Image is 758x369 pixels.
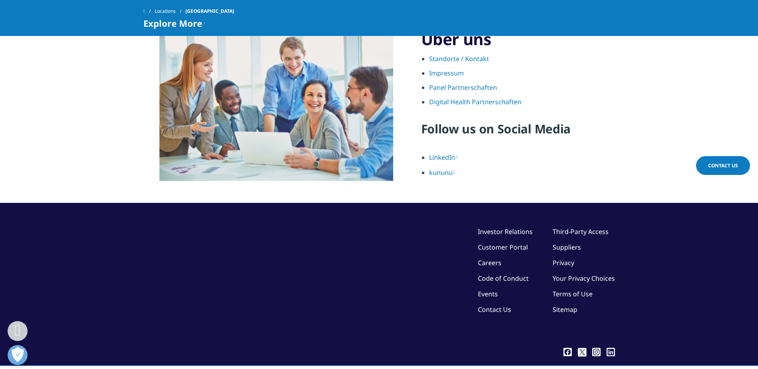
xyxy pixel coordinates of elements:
a: LinkedIn [429,153,458,162]
a: Third-Party Access [553,227,609,236]
a: Suppliers [553,243,581,252]
h3: Über uns [421,29,615,49]
a: Customer Portal [478,243,528,252]
a: Panel Partnerschaften [429,83,497,92]
a: Contact Us [478,305,511,314]
a: Sitemap [553,305,577,314]
a: Impressum [429,69,464,77]
a: Contact Us [696,156,750,175]
a: Events [478,290,498,298]
a: Privacy [553,258,574,267]
button: Präferenzen öffnen [8,345,28,365]
a: Digital Health Partnerschaften [429,97,521,106]
a: Investor Relations [478,227,533,236]
a: Locations [155,4,185,18]
a: Your Privacy Choices [553,274,615,283]
img: People discussing ideas [159,32,393,181]
a: Terms of Use [553,290,593,298]
a: Standorte / Kontakt [429,54,489,63]
span: [GEOGRAPHIC_DATA] [185,4,234,18]
a: Careers [478,258,501,267]
a: kununu [429,168,455,177]
span: Contact Us [708,162,738,169]
a: Code of Conduct [478,274,529,283]
span: Explore More [143,18,202,28]
h4: Follow us on Social Media [421,121,615,143]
